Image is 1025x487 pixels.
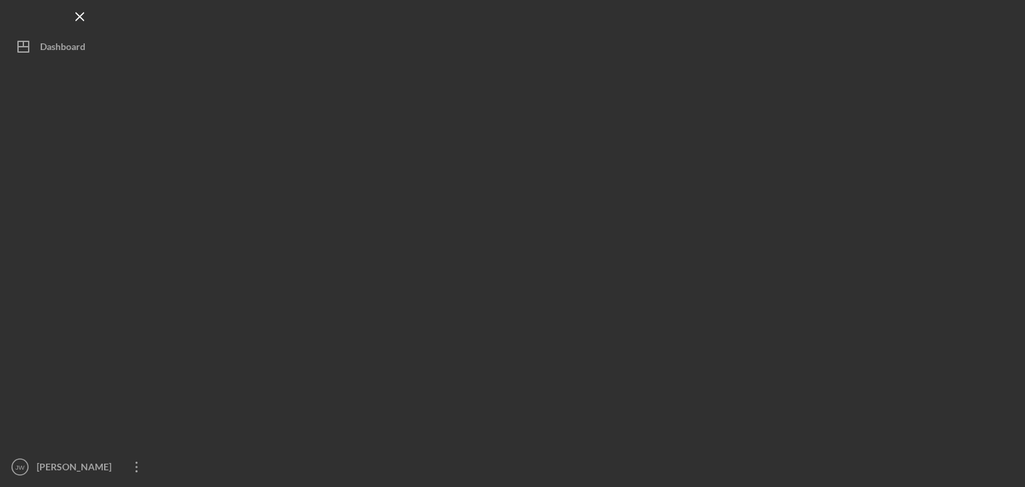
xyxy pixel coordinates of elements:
[7,33,153,60] button: Dashboard
[15,464,25,471] text: JW
[40,33,85,63] div: Dashboard
[33,454,120,484] div: [PERSON_NAME]
[7,454,153,480] button: JW[PERSON_NAME]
